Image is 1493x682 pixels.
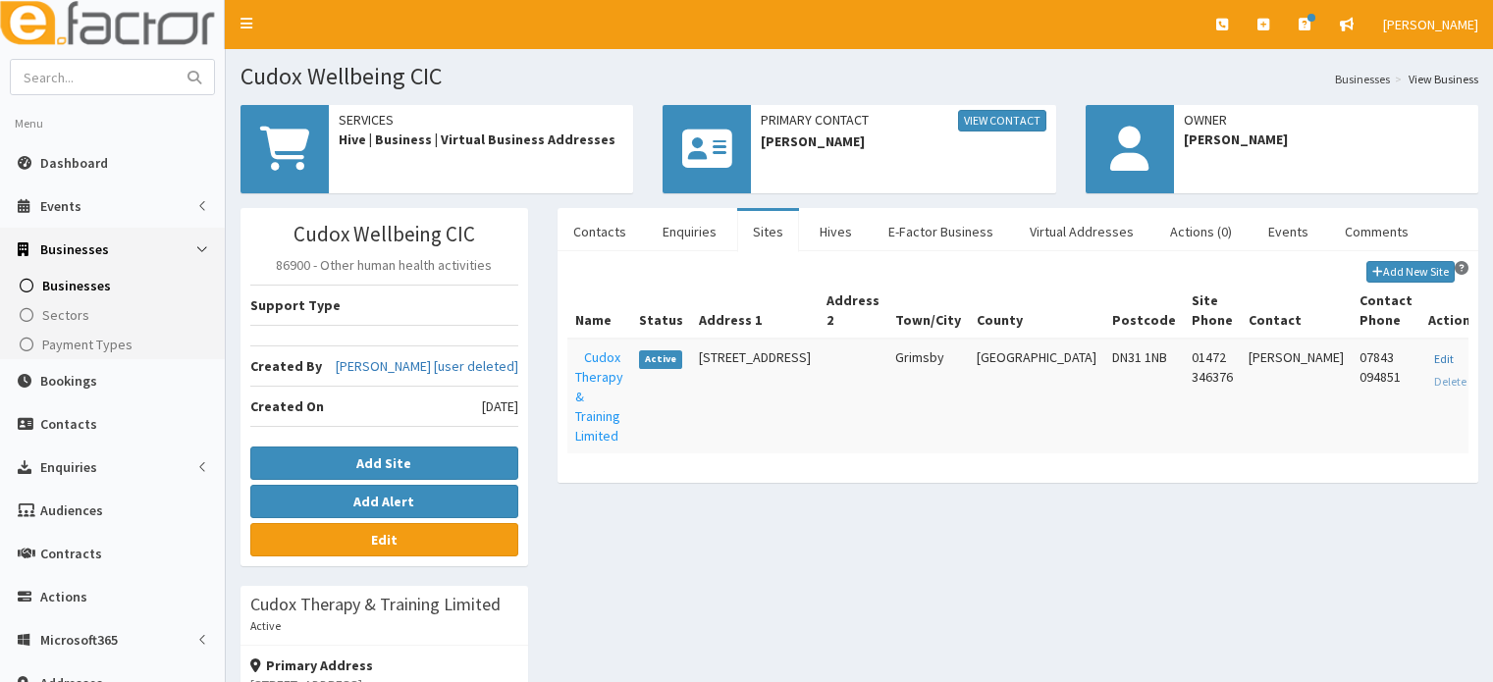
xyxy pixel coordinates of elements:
[250,523,518,556] a: Edit
[761,110,1045,131] span: Primary Contact
[250,656,373,674] strong: Primary Address
[1154,211,1248,252] a: Actions (0)
[1420,283,1485,339] th: Actions
[575,348,623,445] span: Cudox Therapy & Training Limited
[339,110,623,130] span: Services
[969,339,1104,453] td: [GEOGRAPHIC_DATA]
[240,64,1478,89] h1: Cudox Wellbeing CIC
[1184,283,1241,339] th: Site Phone
[804,211,868,252] a: Hives
[1184,110,1468,130] span: Owner
[250,596,501,613] h3: Cudox Therapy & Training Limited
[339,130,623,149] span: Hive | Business | Virtual Business Addresses
[691,339,819,453] td: [STREET_ADDRESS]
[1335,71,1390,87] a: Businesses
[691,283,819,339] th: Address 1
[1366,261,1455,283] button: Add New Site
[647,211,732,252] a: Enquiries
[1352,283,1420,339] th: Contact Phone
[1104,339,1184,453] td: DN31 1NB
[1329,211,1424,252] a: Comments
[639,350,683,368] span: Active
[336,356,518,376] a: [PERSON_NAME] [user deleted]
[250,357,322,375] b: Created By
[631,283,691,339] th: Status
[250,223,518,245] h3: Cudox Wellbeing CIC
[1390,71,1478,87] li: View Business
[250,397,324,415] b: Created On
[819,283,887,339] th: Address 2
[42,306,89,324] span: Sectors
[567,283,631,339] th: Name
[558,211,642,252] a: Contacts
[1241,339,1352,453] td: [PERSON_NAME]
[1352,339,1420,453] td: 07843 094851
[1383,16,1478,33] span: [PERSON_NAME]
[1184,130,1468,149] span: [PERSON_NAME]
[40,240,109,258] span: Businesses
[5,271,225,300] a: Businesses
[1014,211,1149,252] a: Virtual Addresses
[250,255,518,275] p: 86900 - Other human health activities
[250,296,341,314] b: Support Type
[40,631,118,649] span: Microsoft365
[5,330,225,359] a: Payment Types
[969,283,1104,339] th: County
[250,485,518,518] button: Add Alert
[5,300,225,330] a: Sectors
[40,372,97,390] span: Bookings
[42,336,133,353] span: Payment Types
[356,454,411,472] b: Add Site
[887,339,969,453] td: Grimsby
[958,110,1046,131] a: View Contact
[353,493,414,510] b: Add Alert
[371,531,398,549] b: Edit
[873,211,1009,252] a: E-Factor Business
[1241,283,1352,339] th: Contact
[1104,283,1184,339] th: Postcode
[40,545,102,562] span: Contracts
[40,501,103,519] span: Audiences
[40,154,108,172] span: Dashboard
[1253,211,1324,252] a: Events
[250,618,281,633] small: Active
[1428,348,1460,370] a: Edit
[887,283,969,339] th: Town/City
[737,211,799,252] a: Sites
[482,396,518,416] span: [DATE]
[42,277,111,294] span: Businesses
[40,458,97,476] span: Enquiries
[40,588,87,605] span: Actions
[40,415,97,433] span: Contacts
[761,131,1045,151] span: [PERSON_NAME]
[40,197,81,215] span: Events
[1184,339,1241,453] td: 01472 346376
[11,60,176,94] input: Search...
